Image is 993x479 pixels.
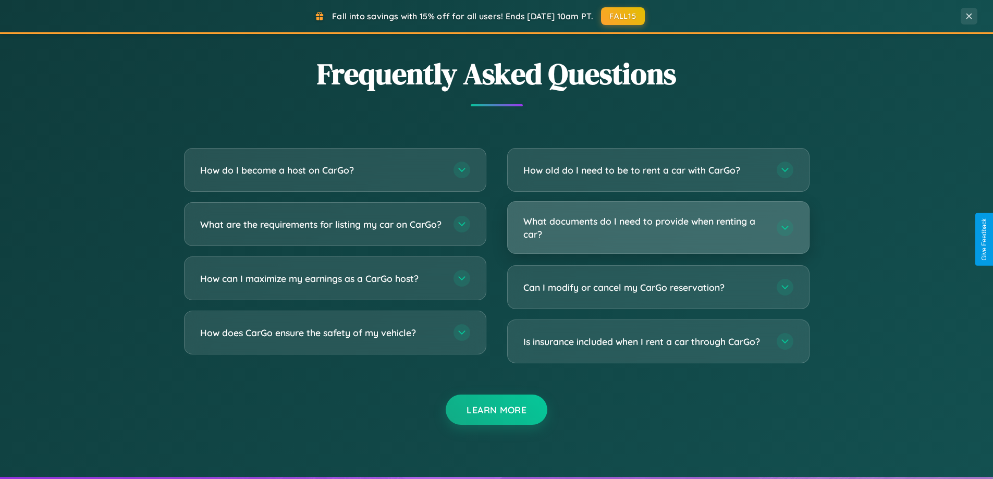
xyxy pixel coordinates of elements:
button: Learn More [446,395,547,425]
button: FALL15 [601,7,645,25]
h3: What documents do I need to provide when renting a car? [523,215,766,240]
h3: Is insurance included when I rent a car through CarGo? [523,335,766,348]
h3: How does CarGo ensure the safety of my vehicle? [200,326,443,339]
h2: Frequently Asked Questions [184,54,810,94]
h3: How old do I need to be to rent a car with CarGo? [523,164,766,177]
span: Fall into savings with 15% off for all users! Ends [DATE] 10am PT. [332,11,593,21]
h3: What are the requirements for listing my car on CarGo? [200,218,443,231]
div: Give Feedback [980,218,988,261]
h3: How do I become a host on CarGo? [200,164,443,177]
h3: How can I maximize my earnings as a CarGo host? [200,272,443,285]
h3: Can I modify or cancel my CarGo reservation? [523,281,766,294]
